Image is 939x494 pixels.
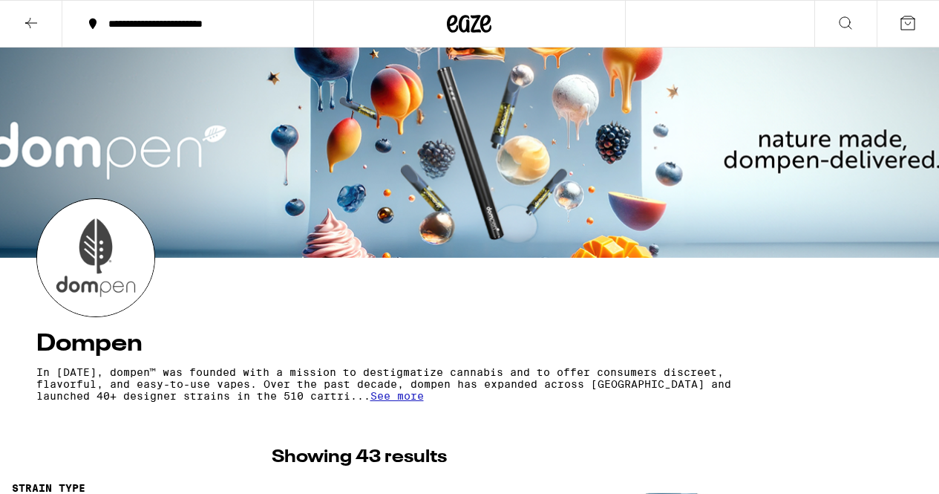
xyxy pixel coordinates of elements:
[12,482,85,494] legend: Strain Type
[272,445,447,470] p: Showing 43 results
[36,366,773,402] p: In [DATE], dompen™ was founded with a mission to destigmatize cannabis and to offer consumers dis...
[370,390,424,402] span: See more
[37,199,154,316] img: Dompen logo
[36,332,903,356] h4: Dompen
